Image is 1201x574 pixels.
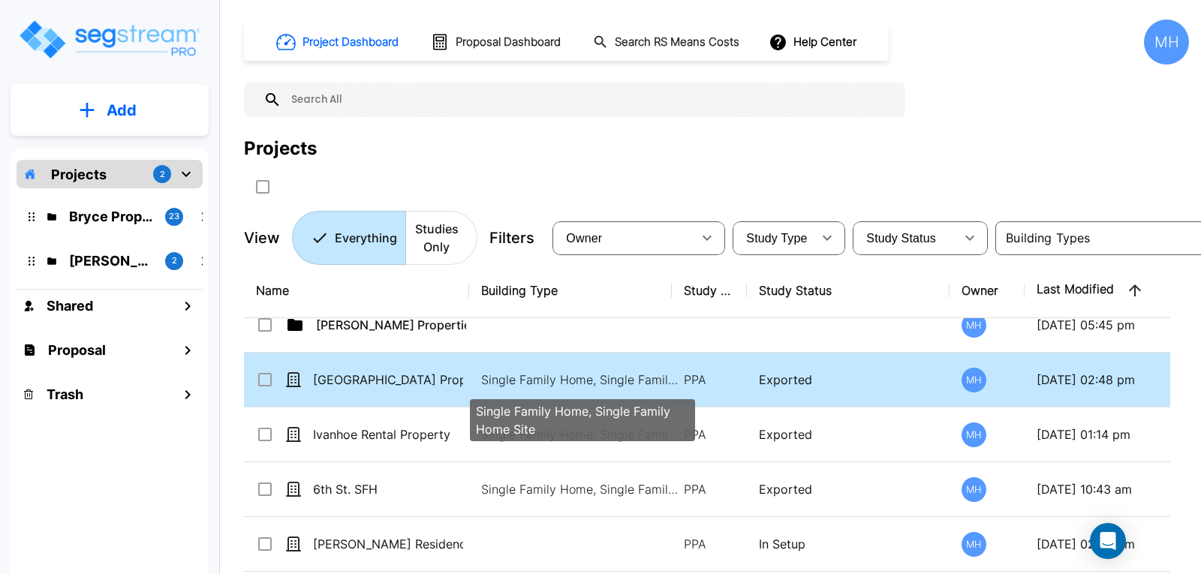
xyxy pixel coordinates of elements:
[244,135,317,162] div: Projects
[313,480,463,498] p: 6th St. SFH
[962,422,986,447] div: MH
[759,371,938,389] p: Exported
[281,83,898,117] input: Search All
[1037,480,1178,498] p: [DATE] 10:43 am
[313,425,463,443] p: Ivanhoe Rental Property
[962,313,986,338] div: MH
[244,227,280,249] p: View
[1037,535,1178,553] p: [DATE] 02:50 pm
[489,227,534,249] p: Filters
[69,206,153,227] p: Bryce Properties
[1090,523,1126,559] div: Open Intercom Messenger
[469,263,672,318] th: Building Type
[292,211,477,265] div: Platform
[172,254,177,267] p: 2
[47,296,93,316] h1: Shared
[11,89,209,132] button: Add
[51,164,107,185] p: Projects
[107,99,137,122] p: Add
[747,263,950,318] th: Study Status
[169,210,179,223] p: 23
[303,34,399,51] h1: Project Dashboard
[316,316,466,334] p: [PERSON_NAME] Properties
[1037,371,1178,389] p: [DATE] 02:48 pm
[587,28,748,57] button: Search RS Means Costs
[766,28,862,56] button: Help Center
[248,172,278,202] button: SelectAll
[615,34,739,51] h1: Search RS Means Costs
[866,232,936,245] span: Study Status
[425,26,569,58] button: Proposal Dashboard
[684,480,735,498] p: PPA
[962,532,986,557] div: MH
[313,535,463,553] p: [PERSON_NAME] Residence
[476,402,689,438] p: Single Family Home, Single Family Home Site
[672,263,747,318] th: Study Type
[270,26,407,59] button: Project Dashboard
[481,480,684,498] p: Single Family Home, Single Family Home Site
[1025,263,1190,318] th: Last Modified
[313,371,463,389] p: [GEOGRAPHIC_DATA] Property
[1037,425,1178,443] p: [DATE] 01:14 pm
[1144,20,1189,65] div: MH
[684,371,735,389] p: PPA
[736,217,812,259] div: Select
[69,251,153,271] p: Romero Properties
[405,211,477,265] button: Studies Only
[759,425,938,443] p: Exported
[684,535,735,553] p: PPA
[292,211,406,265] button: Everything
[962,477,986,502] div: MH
[17,18,201,61] img: Logo
[244,263,469,318] th: Name
[1000,227,1191,248] input: Building Types
[555,217,692,259] div: Select
[456,34,561,51] h1: Proposal Dashboard
[1037,316,1178,334] p: [DATE] 05:45 pm
[160,168,165,181] p: 2
[47,384,83,404] h1: Trash
[962,368,986,392] div: MH
[684,425,735,443] p: PPA
[566,232,602,245] span: Owner
[335,229,397,247] p: Everything
[950,263,1025,318] th: Owner
[759,535,938,553] p: In Setup
[481,371,684,389] p: Single Family Home, Single Family Home Site
[48,340,106,360] h1: Proposal
[414,220,459,256] p: Studies Only
[746,232,807,245] span: Study Type
[856,217,955,259] div: Select
[759,480,938,498] p: Exported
